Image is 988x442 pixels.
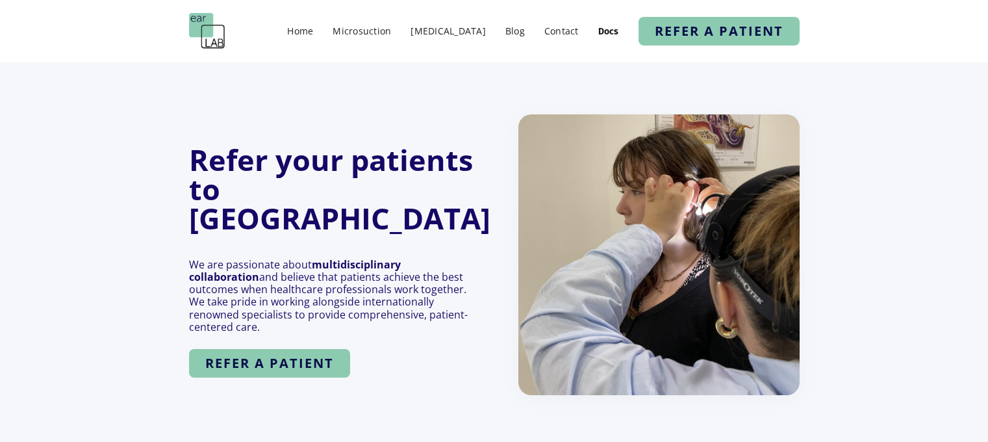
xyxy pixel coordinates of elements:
a: Docs [592,23,626,40]
strong: refer a patient [205,354,334,372]
a: refer a patient [189,349,350,378]
a: refer a patient [639,17,800,45]
a: Microsuction [326,21,398,40]
a: Blog [499,21,531,40]
p: We are passionate about and believe that patients achieve the best outcomes when healthcare profe... [189,259,470,333]
strong: refer a patient [655,22,783,40]
a: [MEDICAL_DATA] [404,21,492,40]
h1: Refer your patients to [GEOGRAPHIC_DATA] [189,145,490,233]
a: Home [281,21,320,40]
a: Contact [538,21,585,40]
strong: multidisciplinary collaboration [189,257,401,284]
